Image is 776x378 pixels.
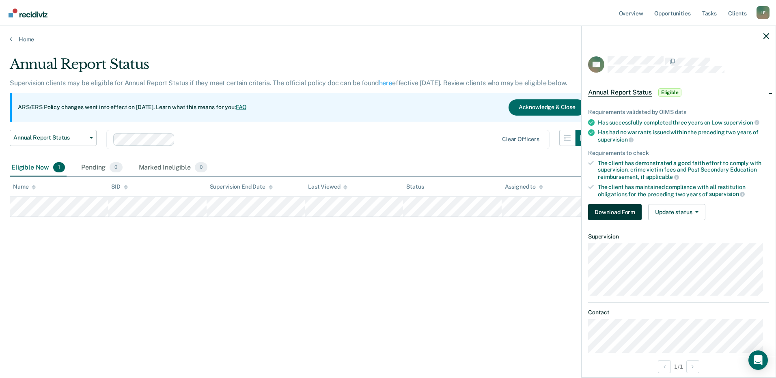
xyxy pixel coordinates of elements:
div: Clear officers [502,136,539,143]
div: Eligible Now [10,159,67,177]
div: Status [406,183,424,190]
div: SID [111,183,128,190]
span: 0 [110,162,122,173]
div: Last Viewed [308,183,347,190]
div: Name [13,183,36,190]
p: ARS/ERS Policy changes went into effect on [DATE]. Learn what this means for you: [18,103,247,112]
div: Annual Report StatusEligible [582,79,776,105]
span: Eligible [658,88,681,97]
a: Navigate to form link [588,204,645,220]
span: 1 [53,162,65,173]
div: Marked Ineligible [137,159,209,177]
span: Annual Report Status [13,134,86,141]
div: Pending [80,159,124,177]
a: Home [10,36,766,43]
div: The client has maintained compliance with all restitution obligations for the preceding two years of [598,184,769,198]
div: Requirements to check [588,150,769,157]
div: Annual Report Status [10,56,592,79]
div: Requirements validated by OIMS data [588,109,769,116]
span: supervision [598,136,634,143]
p: Supervision clients may be eligible for Annual Report Status if they meet certain criteria. The o... [10,79,567,87]
div: The client has demonstrated a good faith effort to comply with supervision, crime victim fees and... [598,160,769,180]
a: FAQ [236,104,247,110]
div: Has successfully completed three years on Low [598,119,769,126]
div: Assigned to [505,183,543,190]
div: L F [757,6,770,19]
dt: Contact [588,309,769,316]
dt: Supervision [588,233,769,240]
span: supervision [724,119,759,126]
span: supervision [709,191,745,197]
span: Annual Report Status [588,88,652,97]
button: Previous Opportunity [658,360,671,373]
button: Update status [648,204,705,220]
button: Next Opportunity [686,360,699,373]
img: Recidiviz [9,9,47,17]
div: Supervision End Date [210,183,273,190]
button: Acknowledge & Close [509,99,586,116]
button: Download Form [588,204,642,220]
button: Profile dropdown button [757,6,770,19]
span: applicable [646,174,679,180]
div: 1 / 1 [582,356,776,377]
div: Has had no warrants issued within the preceding two years of [598,129,769,143]
div: Open Intercom Messenger [748,350,768,370]
span: 0 [195,162,207,173]
a: here [379,79,392,87]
